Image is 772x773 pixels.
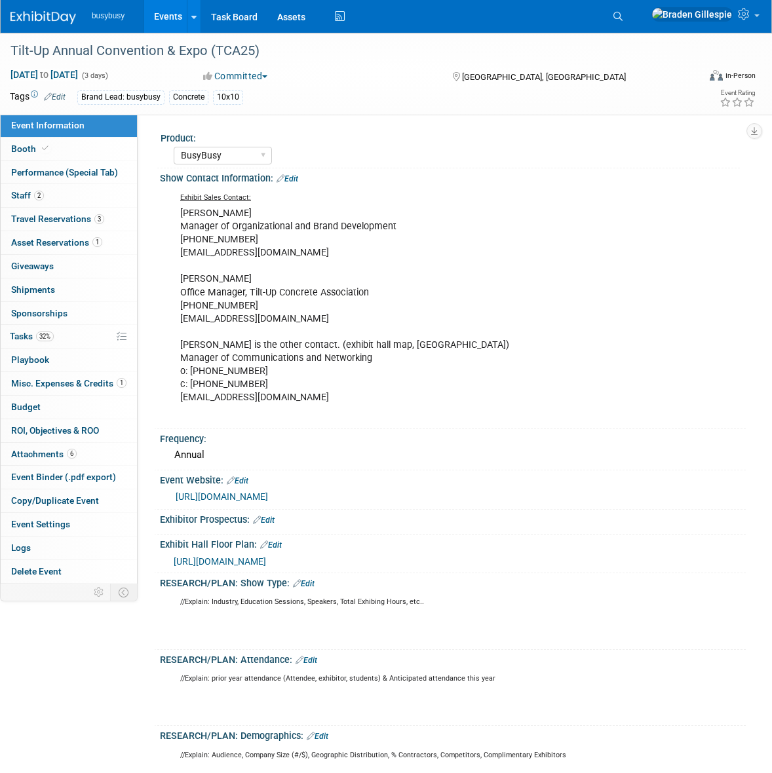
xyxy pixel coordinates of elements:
a: Edit [296,656,317,665]
div: [PERSON_NAME] Manager of Organizational and Brand Development [PHONE_NUMBER] [EMAIL_ADDRESS][DOMA... [171,187,628,424]
a: Travel Reservations3 [1,208,137,231]
td: Toggle Event Tabs [111,584,138,601]
a: Event Information [1,114,137,137]
span: [GEOGRAPHIC_DATA], [GEOGRAPHIC_DATA] [462,72,626,82]
a: Edit [44,92,66,102]
div: Event Format [640,68,756,88]
a: Tasks32% [1,325,137,348]
a: Edit [227,476,248,485]
a: ROI, Objectives & ROO [1,419,137,442]
span: (3 days) [81,71,108,80]
span: Event Binder (.pdf export) [11,472,116,482]
i: Booth reservation complete [42,145,48,152]
a: Giveaways [1,255,137,278]
span: Attachments [11,449,77,459]
button: Committed [199,69,273,83]
a: Edit [260,540,282,550]
div: Product: [161,128,740,145]
a: Attachments6 [1,443,137,466]
a: Staff2 [1,184,137,207]
span: Sponsorships [11,308,68,318]
div: Annual [170,445,736,465]
a: [URL][DOMAIN_NAME] [174,556,266,567]
a: Edit [277,174,298,183]
td: Tags [10,90,66,105]
div: Event Rating [720,90,755,96]
img: Braden Gillespie [651,7,733,22]
img: Format-Inperson.png [710,70,723,81]
div: Tilt-Up Annual Convention & Expo (TCA25) [6,39,683,63]
td: Personalize Event Tab Strip [88,584,111,601]
span: Asset Reservations [11,237,102,248]
a: Misc. Expenses & Credits1 [1,372,137,395]
div: Exhibit Hall Floor Plan: [160,535,746,552]
a: Performance (Special Tab) [1,161,137,184]
div: RESEARCH/PLAN: Show Type: [160,573,746,590]
div: Show Contact Information: [160,168,746,185]
a: [URL][DOMAIN_NAME] [176,491,268,502]
span: ROI, Objectives & ROO [11,425,99,436]
div: RESEARCH/PLAN: Attendance: [160,650,746,667]
a: Budget [1,396,137,419]
div: RESEARCH/PLAN: Demographics: [160,726,746,743]
a: Edit [307,732,328,741]
span: Delete Event [11,566,62,576]
div: Concrete [169,90,208,104]
span: 2 [34,191,44,200]
span: Giveaways [11,261,54,271]
a: Asset Reservations1 [1,231,137,254]
span: [DATE] [DATE] [10,69,79,81]
span: Event Settings [11,519,70,529]
sup: //Explain: Industry, Education Sessions, Speakers, Total Exhibing Hours, etc.. [180,597,424,606]
sup: //Explain: prior year attendance (Attendee, exhibitor, students) & Anticipated attendance this year [180,674,495,683]
span: Booth [11,143,51,154]
div: Exhibitor Prospectus: [160,510,746,527]
span: busybusy [92,11,125,20]
span: Misc. Expenses & Credits [11,378,126,388]
span: Event Information [11,120,85,130]
div: In-Person [725,71,756,81]
div: Frequency: [160,429,746,445]
div: 10x10 [213,90,243,104]
div: Event Website: [160,470,746,487]
span: 3 [94,214,104,224]
a: Sponsorships [1,302,137,325]
sup: //Explain: Audience, Company Size (#/$), Geographic Distribution, % Contractors, Competitors, Com... [180,751,566,759]
a: Edit [293,579,315,588]
a: Event Binder (.pdf export) [1,466,137,489]
a: Logs [1,537,137,559]
u: Exhibit Sales Contact: [180,193,251,202]
a: Copy/Duplicate Event [1,489,137,512]
span: 6 [67,449,77,459]
span: to [38,69,50,80]
span: Tasks [10,331,54,341]
span: Travel Reservations [11,214,104,224]
span: 1 [117,378,126,388]
span: Shipments [11,284,55,295]
span: Logs [11,542,31,553]
span: Playbook [11,354,49,365]
a: Booth [1,138,137,160]
span: Copy/Duplicate Event [11,495,99,506]
a: Delete Event [1,560,137,583]
img: ExhibitDay [10,11,76,24]
a: Edit [253,516,275,525]
a: Shipments [1,278,137,301]
span: 32% [36,331,54,341]
a: Event Settings [1,513,137,536]
span: Performance (Special Tab) [11,167,118,178]
span: 1 [92,237,102,247]
a: Playbook [1,349,137,371]
span: Staff [11,190,44,200]
span: Budget [11,402,41,412]
div: Brand Lead: busybusy [77,90,164,104]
